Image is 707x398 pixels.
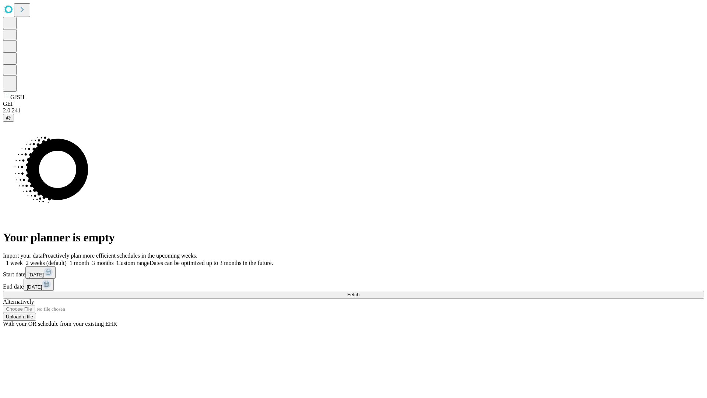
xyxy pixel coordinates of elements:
button: Upload a file [3,313,36,321]
span: Import your data [3,252,43,259]
div: GEI [3,101,704,107]
button: Fetch [3,291,704,298]
span: Fetch [347,292,359,297]
span: Custom range [117,260,150,266]
span: [DATE] [27,284,42,290]
span: Alternatively [3,298,34,305]
span: 1 week [6,260,23,266]
button: @ [3,114,14,122]
span: With your OR schedule from your existing EHR [3,321,117,327]
span: 3 months [92,260,114,266]
div: Start date [3,266,704,279]
span: @ [6,115,11,121]
div: 2.0.241 [3,107,704,114]
span: GJSH [10,94,24,100]
span: 1 month [70,260,89,266]
div: End date [3,279,704,291]
span: 2 weeks (default) [26,260,67,266]
span: Dates can be optimized up to 3 months in the future. [150,260,273,266]
h1: Your planner is empty [3,231,704,244]
button: [DATE] [24,279,54,291]
span: Proactively plan more efficient schedules in the upcoming weeks. [43,252,197,259]
button: [DATE] [25,266,56,279]
span: [DATE] [28,272,44,277]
